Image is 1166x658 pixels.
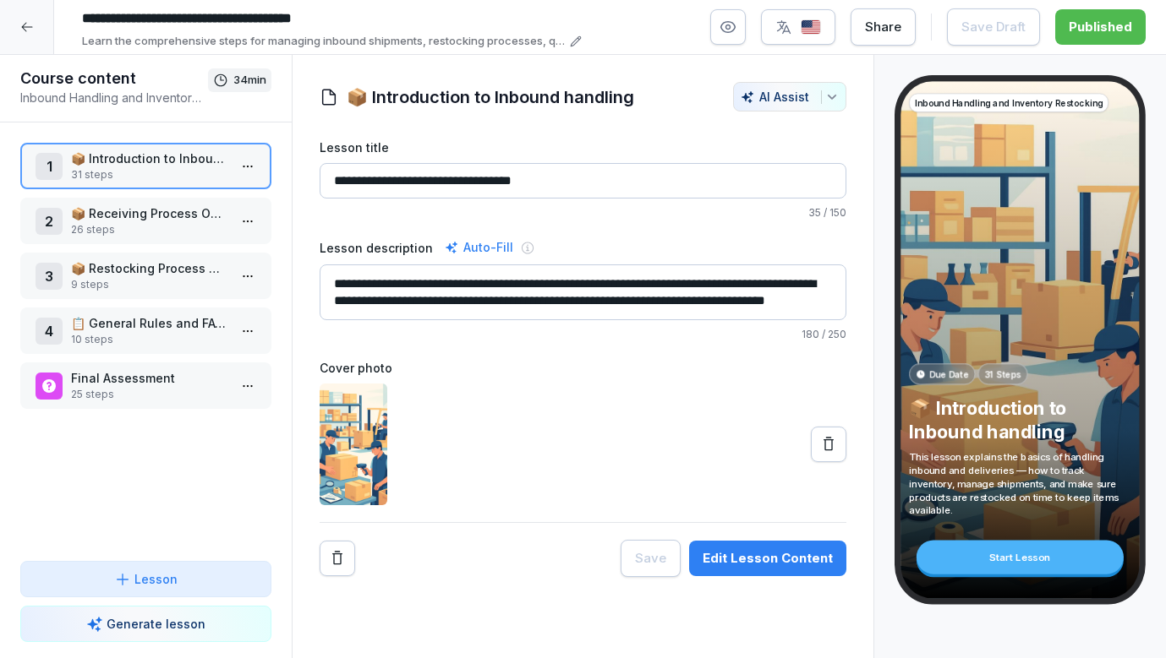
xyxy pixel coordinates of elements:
[909,397,1130,443] p: 📦 Introduction to Inbound handling
[71,332,227,347] p: 10 steps
[808,206,821,219] span: 35
[107,615,205,633] p: Generate lesson
[320,327,847,342] p: / 250
[71,259,227,277] p: 📦 Restocking Process Overview
[801,19,821,35] img: us.svg
[71,222,227,237] p: 26 steps
[20,307,271,354] div: 4📋 General Rules and FAQs for Inbound Operations10 steps
[621,540,681,577] button: Save
[71,204,227,222] p: 📦 Receiving Process Overview
[320,205,847,220] p: / 150
[20,606,271,642] button: Generate lesson
[947,8,1040,46] button: Save Draft
[985,367,1021,380] p: 31 Steps
[915,96,1103,109] p: Inbound Handling and Inventory Restocking
[20,561,271,597] button: Lesson
[689,541,846,576] button: Edit Lesson Content
[320,359,847,377] label: Cover photo
[320,383,387,505] img: juw6w5svsu7j5zvidu8cajv1.png
[36,153,63,180] div: 1
[20,143,271,189] div: 1📦 Introduction to Inbound handling31 steps
[733,82,846,111] button: AI Assist
[134,570,178,588] p: Lesson
[36,318,63,345] div: 4
[961,18,1026,36] div: Save Draft
[909,450,1130,517] p: This lesson explains the basics of handling inbound and deliveries — how to track inventory, mana...
[233,72,266,89] p: 34 min
[320,239,433,257] label: Lesson description
[71,277,227,292] p: 9 steps
[441,237,517,258] div: Auto-Fill
[82,33,565,50] p: Learn the comprehensive steps for managing inbound shipments, restocking processes, quality check...
[917,540,1124,574] div: Start Lesson
[865,18,901,36] div: Share
[20,362,271,409] div: Final Assessment25 steps
[20,198,271,244] div: 2📦 Receiving Process Overview26 steps
[1069,18,1132,36] div: Published
[20,253,271,299] div: 3📦 Restocking Process Overview9 steps
[71,369,227,387] p: Final Assessment
[703,549,833,568] div: Edit Lesson Content
[36,208,63,235] div: 2
[71,167,227,182] p: 31 steps
[36,263,63,290] div: 3
[20,89,208,106] p: Inbound Handling and Inventory Restocking
[320,541,355,576] button: Remove
[347,84,634,110] h1: 📦 Introduction to Inbound handling
[320,139,847,156] label: Lesson title
[1055,9,1146,45] button: Published
[929,367,969,380] p: Due Date
[851,8,916,46] button: Share
[741,90,839,104] div: AI Assist
[20,68,208,89] h1: Course content
[635,549,666,568] div: Save
[802,328,819,340] span: 180
[71,150,227,167] p: 📦 Introduction to Inbound handling
[71,314,227,332] p: 📋 General Rules and FAQs for Inbound Operations
[71,387,227,402] p: 25 steps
